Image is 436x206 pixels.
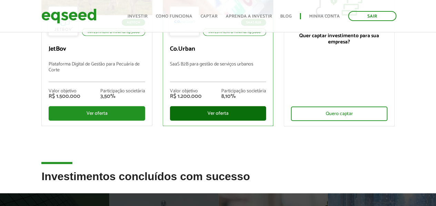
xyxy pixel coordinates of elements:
p: Co.Urban [170,45,266,53]
a: Captar [201,14,217,19]
div: Participação societária [221,89,266,94]
div: Valor objetivo [49,89,80,94]
p: Quer captar investimento para sua empresa? [291,33,387,45]
div: R$ 1.200.000 [170,94,202,99]
a: Minha conta [309,14,340,19]
div: Ver oferta [170,106,266,121]
div: 8,10% [221,94,266,99]
h2: Investimentos concluídos com sucesso [41,171,394,193]
img: EqSeed [41,7,97,25]
p: SaaS B2B para gestão de serviços urbanos [170,62,266,82]
a: Como funciona [156,14,192,19]
a: Blog [280,14,292,19]
p: Plataforma Digital de Gestão para Pecuária de Corte [49,62,145,82]
a: Sair [348,11,396,21]
div: Participação societária [100,89,145,94]
div: 3,50% [100,94,145,99]
div: R$ 1.500.000 [49,94,80,99]
div: Quero captar [291,106,387,121]
p: JetBov [49,45,145,53]
div: Ver oferta [49,106,145,121]
a: Aprenda a investir [226,14,272,19]
div: Valor objetivo [170,89,202,94]
a: Investir [128,14,148,19]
